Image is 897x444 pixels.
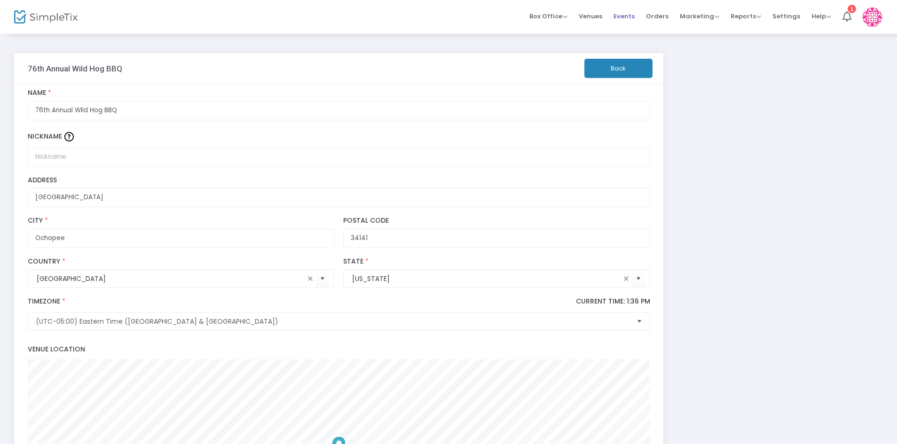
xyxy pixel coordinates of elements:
[36,317,629,326] span: (UTC-05:00) Eastern Time ([GEOGRAPHIC_DATA] & [GEOGRAPHIC_DATA])
[646,4,669,28] span: Orders
[28,89,650,97] label: Name
[343,257,650,266] label: State
[28,229,334,248] input: City
[621,273,632,284] span: clear
[28,130,650,144] label: Nickname
[343,217,650,225] label: Postal Code
[352,274,620,284] input: Select State
[579,4,602,28] span: Venues
[28,257,334,266] label: Country
[584,59,653,78] button: Back
[316,269,329,288] button: Select
[28,217,334,225] label: City
[305,273,316,284] span: clear
[633,312,646,330] button: Select
[632,269,645,288] button: Select
[28,101,650,120] input: Enter Venue Name
[28,176,650,185] label: Address
[848,5,856,13] div: 1
[811,12,831,21] span: Help
[772,4,800,28] span: Settings
[28,148,650,167] input: Nickname
[343,229,650,248] input: Postal Code
[529,12,567,21] span: Box Office
[28,188,650,207] input: Enter a location
[28,297,650,312] label: Timezone
[614,4,635,28] span: Events
[731,12,761,21] span: Reports
[576,297,650,306] p: Current Time: 1:36 PM
[64,132,74,141] img: question-mark
[28,64,122,73] h3: 76th Annual Wild Hog BBQ
[37,274,305,284] input: Select Country
[680,12,719,21] span: Marketing
[28,344,85,354] span: Venue Location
